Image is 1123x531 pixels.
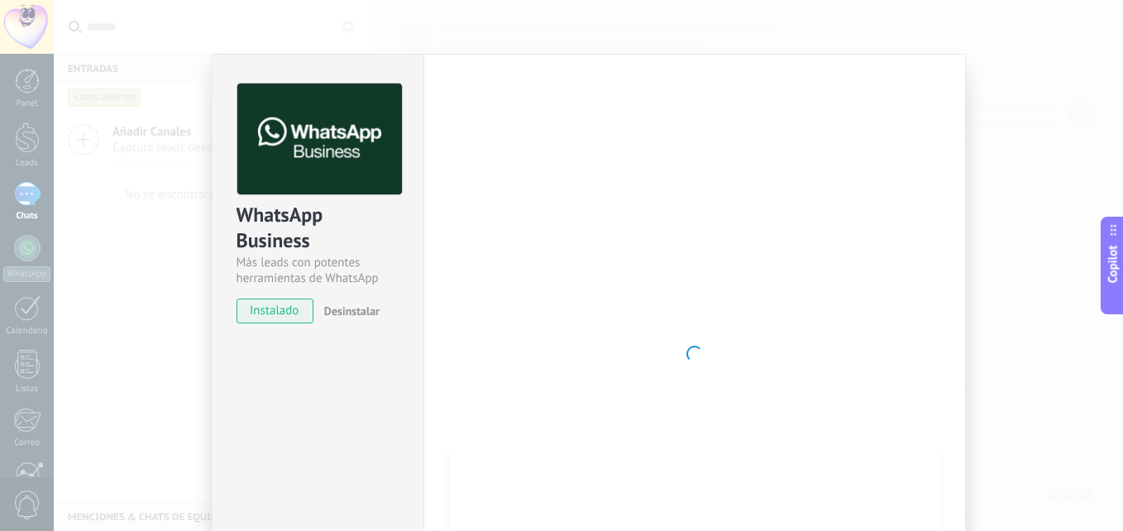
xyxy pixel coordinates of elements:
[237,84,402,195] img: logo_main.png
[237,202,399,255] div: WhatsApp Business
[324,304,380,318] span: Desinstalar
[318,299,380,323] button: Desinstalar
[237,255,399,286] div: Más leads con potentes herramientas de WhatsApp
[1105,246,1121,284] span: Copilot
[237,299,313,323] span: instalado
